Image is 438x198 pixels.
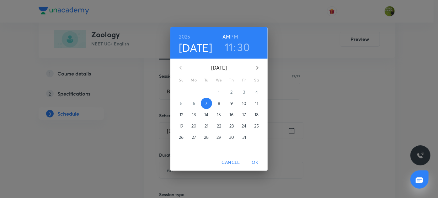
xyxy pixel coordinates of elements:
[238,77,250,83] span: Fr
[216,134,221,140] p: 29
[233,40,236,54] h3: :
[219,157,243,168] button: Cancel
[226,77,237,83] span: Th
[213,98,225,109] button: 8
[254,123,259,129] p: 25
[218,100,220,107] p: 8
[176,132,187,143] button: 26
[213,109,225,120] button: 15
[213,77,225,83] span: We
[188,120,200,132] button: 20
[242,123,246,129] p: 24
[179,41,212,54] button: [DATE]
[179,112,183,118] p: 12
[226,132,237,143] button: 30
[226,98,237,109] button: 9
[238,120,250,132] button: 24
[188,109,200,120] button: 13
[191,123,196,129] p: 20
[201,98,212,109] button: 7
[204,134,209,140] p: 28
[176,120,187,132] button: 19
[188,64,250,71] p: [DATE]
[205,123,208,129] p: 21
[229,134,234,140] p: 30
[225,40,233,54] button: 11
[231,32,238,41] button: PM
[205,100,207,107] p: 7
[245,157,265,168] button: OK
[204,112,208,118] p: 14
[242,134,246,140] p: 31
[248,159,263,166] span: OK
[176,109,187,120] button: 12
[222,32,230,41] button: AM
[242,112,246,118] p: 17
[188,77,200,83] span: Mo
[251,120,262,132] button: 25
[255,100,258,107] p: 11
[238,40,250,54] button: 30
[251,109,262,120] button: 18
[201,120,212,132] button: 21
[254,112,259,118] p: 18
[226,109,237,120] button: 16
[179,134,184,140] p: 26
[213,120,225,132] button: 22
[213,132,225,143] button: 29
[222,159,240,166] span: Cancel
[217,112,221,118] p: 15
[229,112,233,118] p: 16
[238,109,250,120] button: 17
[179,123,183,129] p: 19
[238,132,250,143] button: 31
[192,112,196,118] p: 13
[226,120,237,132] button: 23
[217,123,221,129] p: 22
[242,100,246,107] p: 10
[192,134,196,140] p: 27
[179,32,190,41] button: 2025
[229,123,234,129] p: 23
[201,109,212,120] button: 14
[251,77,262,83] span: Sa
[176,77,187,83] span: Su
[201,132,212,143] button: 28
[188,132,200,143] button: 27
[230,100,233,107] p: 9
[238,98,250,109] button: 10
[201,77,212,83] span: Tu
[251,98,262,109] button: 11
